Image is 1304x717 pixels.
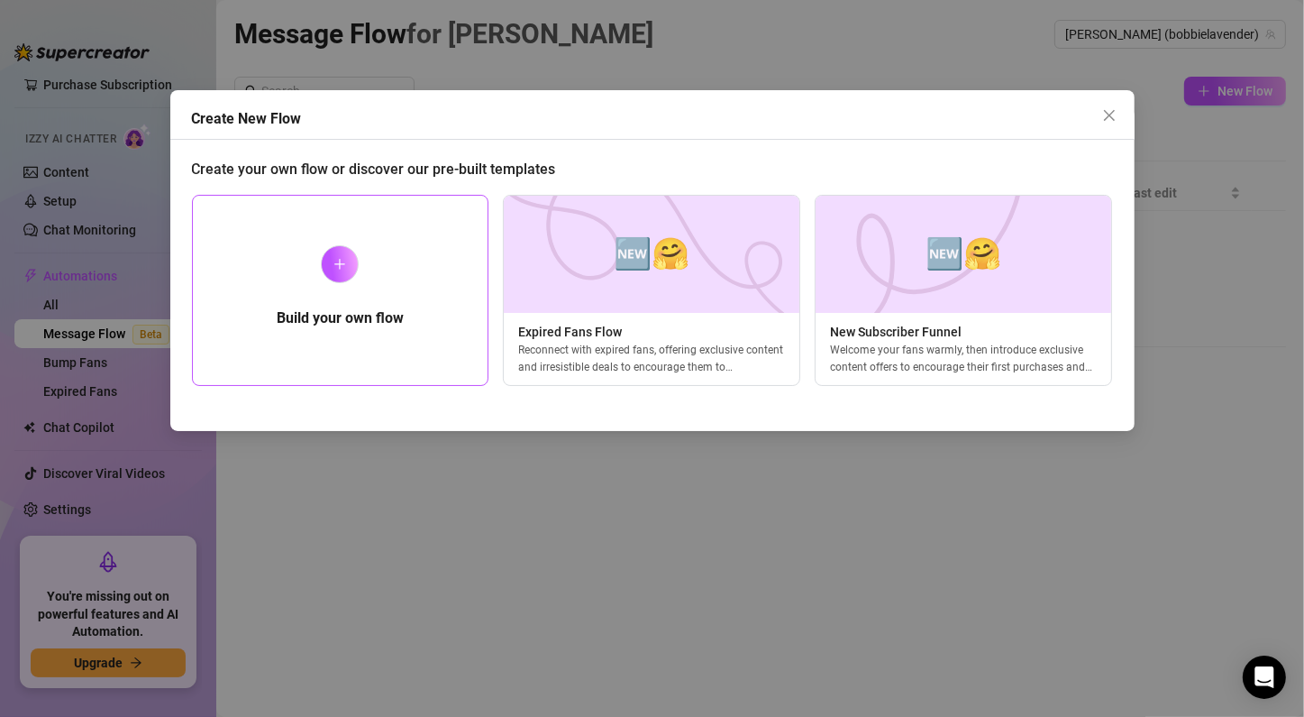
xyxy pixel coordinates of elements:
span: Close [1095,108,1124,123]
span: 🆕🤗 [926,230,1001,278]
div: Welcome your fans warmly, then introduce exclusive content offers to encourage their first purcha... [816,342,1111,374]
span: plus [333,258,346,271]
div: Open Intercom Messenger [1243,656,1286,699]
span: Expired Fans Flow [504,322,799,342]
button: Close [1095,101,1124,130]
div: Reconnect with expired fans, offering exclusive content and irresistible deals to encourage them ... [504,342,799,374]
span: Create your own flow or discover our pre-built templates [192,161,556,178]
span: 🆕🤗 [614,230,689,278]
span: close [1102,108,1117,123]
span: New Subscriber Funnel [816,322,1111,342]
div: Create New Flow [192,108,1135,130]
h5: Build your own flow [277,308,404,329]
